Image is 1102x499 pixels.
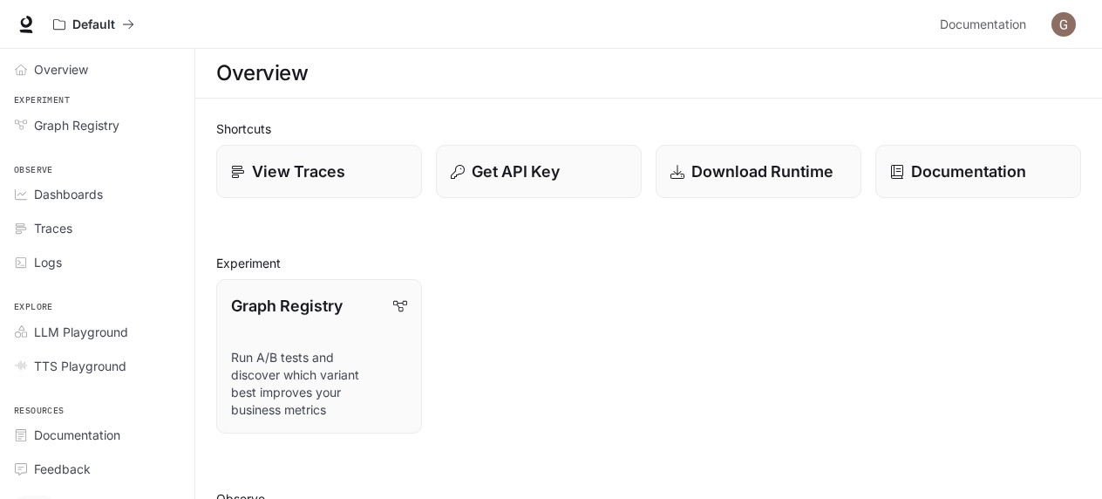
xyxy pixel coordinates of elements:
[436,145,642,198] button: Get API Key
[216,254,1081,272] h2: Experiment
[933,7,1039,42] a: Documentation
[252,160,345,183] p: View Traces
[472,160,560,183] p: Get API Key
[7,351,187,381] a: TTS Playground
[875,145,1081,198] a: Documentation
[7,420,187,450] a: Documentation
[7,247,187,277] a: Logs
[34,357,126,375] span: TTS Playground
[7,317,187,347] a: LLM Playground
[691,160,833,183] p: Download Runtime
[45,7,142,42] button: All workspaces
[34,426,120,444] span: Documentation
[216,279,422,434] a: Graph RegistryRun A/B tests and discover which variant best improves your business metrics
[34,253,62,271] span: Logs
[34,460,91,478] span: Feedback
[7,454,187,484] a: Feedback
[34,116,119,134] span: Graph Registry
[216,56,308,91] h1: Overview
[231,294,343,318] p: Graph Registry
[7,179,187,209] a: Dashboards
[72,17,115,32] p: Default
[216,120,1081,138] h2: Shortcuts
[34,60,88,79] span: Overview
[656,145,861,198] a: Download Runtime
[34,219,72,237] span: Traces
[7,213,187,243] a: Traces
[7,110,187,140] a: Graph Registry
[940,14,1026,36] span: Documentation
[7,54,187,85] a: Overview
[911,160,1026,183] p: Documentation
[1051,12,1076,37] img: User avatar
[231,349,407,419] p: Run A/B tests and discover which variant best improves your business metrics
[34,323,128,341] span: LLM Playground
[34,185,103,203] span: Dashboards
[216,145,422,198] a: View Traces
[1046,7,1081,42] button: User avatar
